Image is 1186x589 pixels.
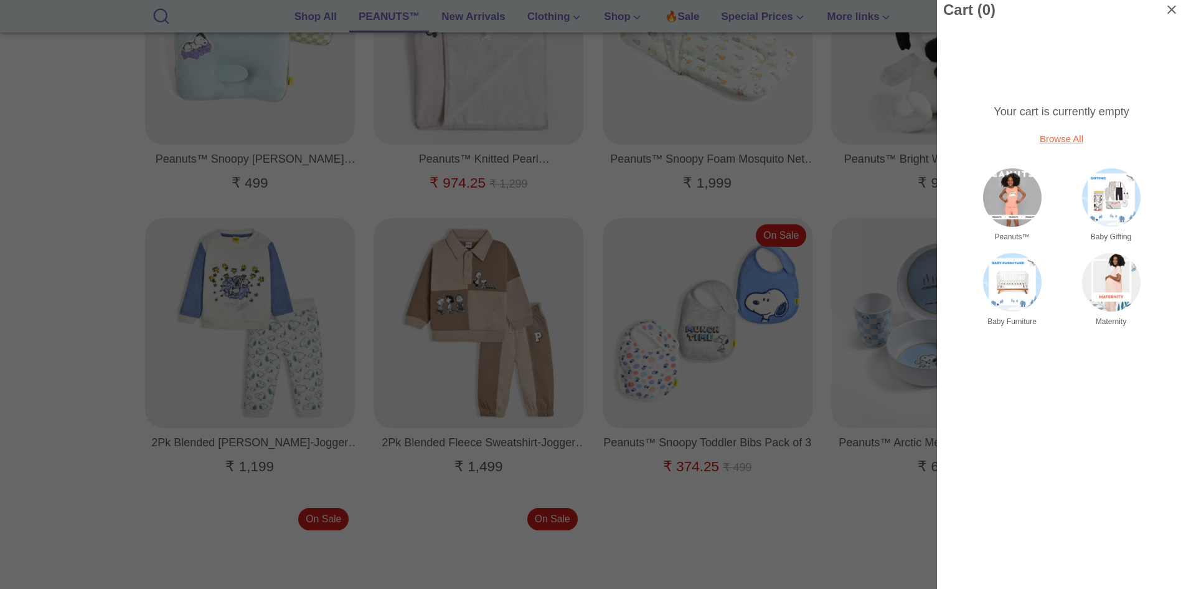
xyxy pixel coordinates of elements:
[937,91,1186,133] p: Your cart is currently empty
[987,312,1037,327] div: Baby Furniture
[1040,133,1083,144] a: Browse All
[994,227,1029,242] div: Peanuts™
[1096,312,1126,327] div: Maternity
[1091,227,1131,242] div: Baby Gifting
